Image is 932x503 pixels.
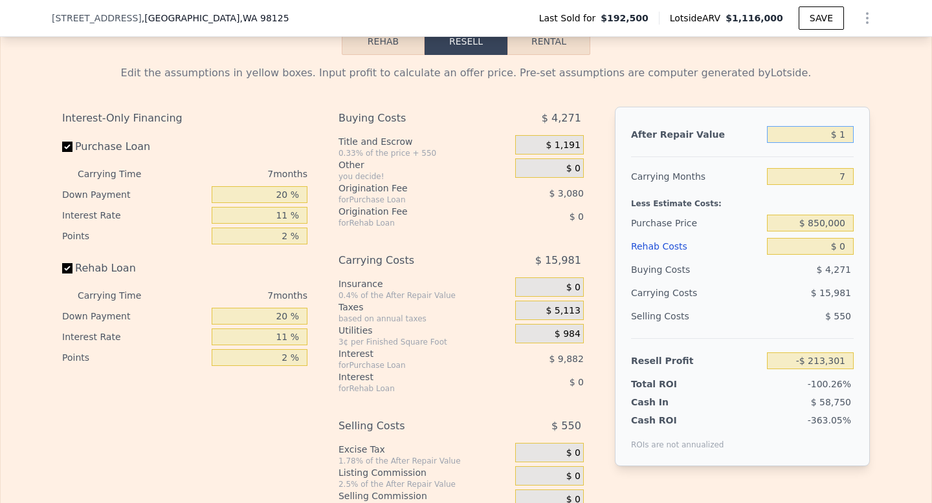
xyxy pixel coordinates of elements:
[338,347,483,360] div: Interest
[338,314,510,324] div: based on annual taxes
[425,28,507,55] button: Resell
[167,164,307,184] div: 7 months
[811,397,851,407] span: $ 58,750
[631,427,724,450] div: ROIs are not annualized
[549,354,583,364] span: $ 9,882
[539,12,601,25] span: Last Sold for
[631,414,724,427] div: Cash ROI
[811,288,851,298] span: $ 15,981
[338,107,483,130] div: Buying Costs
[570,211,584,222] span: $ 0
[338,443,510,456] div: Excise Tax
[808,415,851,425] span: -363.05%
[338,466,510,479] div: Listing Commission
[566,471,581,482] span: $ 0
[570,377,584,387] span: $ 0
[338,489,510,502] div: Selling Commission
[62,184,206,205] div: Down Payment
[338,158,510,171] div: Other
[338,205,483,218] div: Origination Fee
[631,281,712,305] div: Carrying Costs
[726,13,783,23] span: $1,116,000
[631,165,762,188] div: Carrying Months
[338,290,510,301] div: 0.4% of the After Repair Value
[542,107,581,130] span: $ 4,271
[338,370,483,383] div: Interest
[338,360,483,370] div: for Purchase Loan
[62,142,72,152] input: Purchase Loan
[338,414,483,438] div: Selling Costs
[52,12,142,25] span: [STREET_ADDRESS]
[566,163,581,175] span: $ 0
[631,123,762,146] div: After Repair Value
[566,447,581,459] span: $ 0
[62,263,72,273] input: Rehab Loan
[601,12,649,25] span: $192,500
[342,28,425,55] button: Rehab
[631,396,712,409] div: Cash In
[142,12,289,25] span: , [GEOGRAPHIC_DATA]
[566,282,581,294] span: $ 0
[631,305,762,328] div: Selling Costs
[817,264,851,275] span: $ 4,271
[546,305,580,317] span: $ 5,113
[670,12,726,25] span: Lotside ARV
[631,378,712,391] div: Total ROI
[78,164,162,184] div: Carrying Time
[62,257,206,280] label: Rehab Loan
[631,258,762,281] div: Buying Costs
[338,135,510,148] div: Title and Escrow
[799,6,844,30] button: SAVE
[62,347,206,368] div: Points
[546,140,580,151] span: $ 1,191
[338,456,510,466] div: 1.78% of the After Repair Value
[631,211,762,235] div: Purchase Price
[631,349,762,372] div: Resell Profit
[62,226,206,246] div: Points
[62,107,307,130] div: Interest-Only Financing
[631,235,762,258] div: Rehab Costs
[338,383,483,394] div: for Rehab Loan
[338,171,510,182] div: you decide!
[62,326,206,347] div: Interest Rate
[808,379,851,389] span: -100.26%
[338,148,510,158] div: 0.33% of the price + 550
[62,306,206,326] div: Down Payment
[555,328,581,340] span: $ 984
[62,65,870,81] div: Edit the assumptions in yellow boxes. Input profit to calculate an offer price. Pre-set assumptio...
[338,324,510,337] div: Utilities
[62,135,206,158] label: Purchase Loan
[549,188,583,198] span: $ 3,080
[825,311,851,321] span: $ 550
[338,249,483,272] div: Carrying Costs
[631,188,854,211] div: Less Estimate Costs:
[338,182,483,195] div: Origination Fee
[239,13,289,23] span: , WA 98125
[338,337,510,347] div: 3¢ per Finished Square Foot
[507,28,590,55] button: Rental
[338,277,510,290] div: Insurance
[62,205,206,226] div: Interest Rate
[338,479,510,489] div: 2.5% of the After Repair Value
[535,249,581,272] span: $ 15,981
[854,5,880,31] button: Show Options
[338,218,483,228] div: for Rehab Loan
[338,195,483,205] div: for Purchase Loan
[551,414,581,438] span: $ 550
[78,285,162,306] div: Carrying Time
[338,301,510,314] div: Taxes
[167,285,307,306] div: 7 months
